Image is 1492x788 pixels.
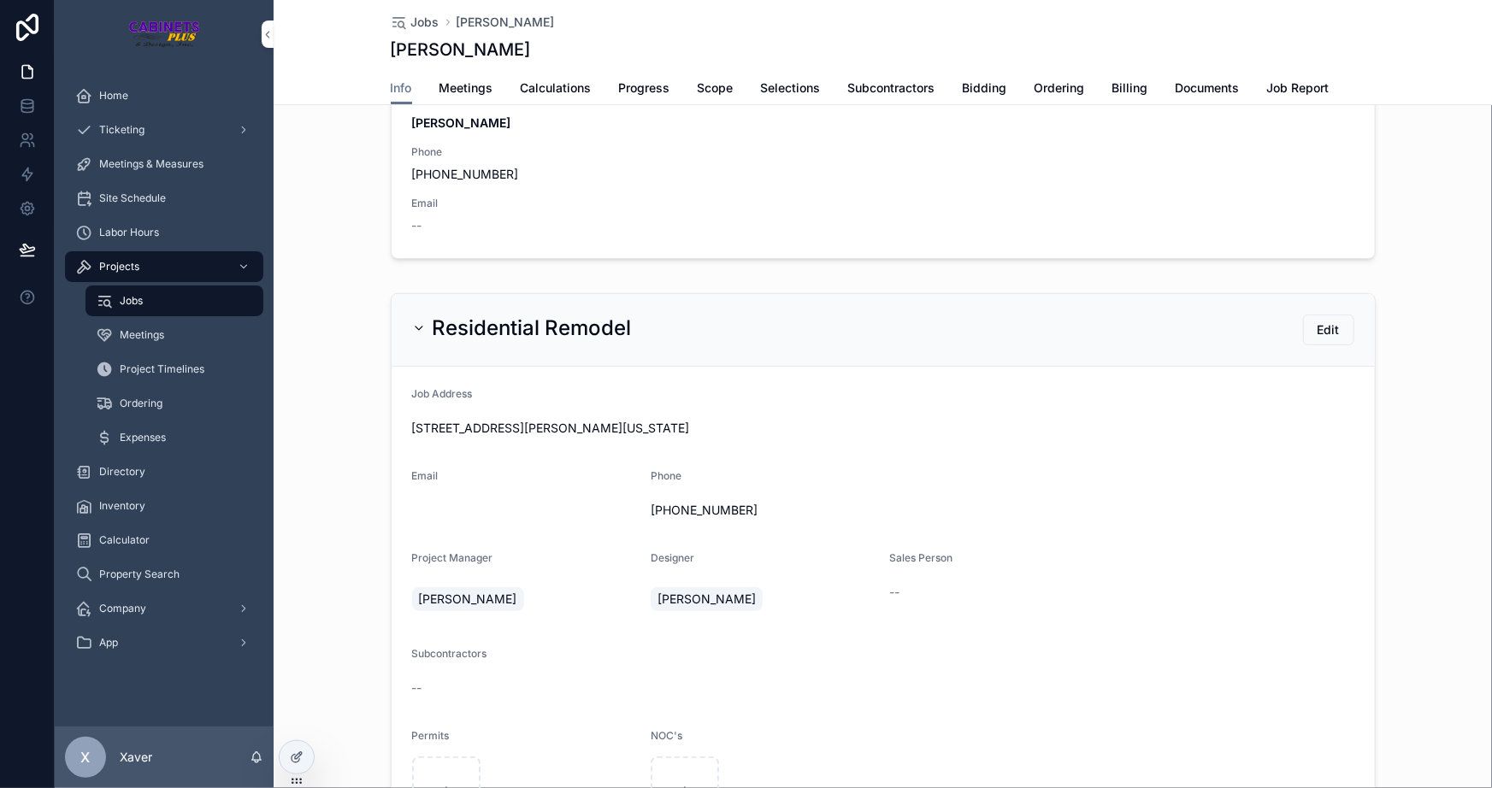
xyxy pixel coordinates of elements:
span: Email [412,469,439,482]
span: Bidding [963,79,1007,97]
a: Documents [1176,73,1240,107]
a: Jobs [391,14,439,31]
a: Ticketing [65,115,263,145]
span: Meetings [120,328,164,342]
a: Inventory [65,491,263,521]
span: Ordering [1035,79,1085,97]
span: Jobs [120,294,143,308]
span: Expenses [120,431,166,444]
span: Project Timelines [120,362,204,376]
a: Calculator [65,525,263,556]
span: Sales Person [890,551,953,564]
span: [STREET_ADDRESS][PERSON_NAME][US_STATE] [412,420,1354,437]
a: Company [65,593,263,624]
span: X [81,747,91,767]
span: Home [99,89,128,103]
span: Scope [698,79,734,97]
strong: [PERSON_NAME] [412,115,511,130]
span: Edit [1318,321,1340,338]
a: Meetings [86,320,263,350]
span: Designer [651,551,694,564]
span: Phone [412,145,1354,159]
span: Ticketing [99,123,144,137]
a: Scope [698,73,734,107]
span: Info [391,79,412,97]
a: Property Search [65,559,263,590]
button: Edit [1303,315,1354,345]
span: Billing [1112,79,1148,97]
a: Bidding [963,73,1007,107]
a: Site Schedule [65,183,263,214]
span: App [99,636,118,650]
span: Progress [619,79,670,97]
span: [PHONE_NUMBER] [651,502,1354,519]
a: Ordering [86,388,263,419]
a: Subcontractors [848,73,935,107]
span: Documents [1176,79,1240,97]
span: [PHONE_NUMBER] [412,166,1354,183]
span: Phone [651,469,681,482]
span: Meetings [439,79,493,97]
span: Ordering [120,397,162,410]
a: Jobs [86,285,263,316]
span: Projects [99,260,139,273]
a: Labor Hours [65,217,263,248]
a: Project Timelines [86,354,263,385]
span: Labor Hours [99,226,159,239]
h1: [PERSON_NAME] [391,38,531,62]
p: Xaver [120,749,152,766]
img: App logo [128,21,201,48]
a: Info [391,73,412,105]
span: Subcontractors [412,647,487,660]
span: [PERSON_NAME] [658,591,756,608]
a: Home [65,80,263,111]
span: Calculations [521,79,592,97]
span: Selections [761,79,821,97]
a: Billing [1112,73,1148,107]
span: -- [890,584,900,601]
span: Job Report [1267,79,1330,97]
a: Job Report [1267,73,1330,107]
a: Directory [65,456,263,487]
span: Meetings & Measures [99,157,203,171]
h2: Residential Remodel [433,315,632,342]
span: -- [412,679,422,697]
a: Calculations [521,73,592,107]
a: Progress [619,73,670,107]
span: Calculator [99,533,150,547]
a: Meetings [439,73,493,107]
a: App [65,627,263,658]
div: scrollable content [55,68,274,680]
span: Property Search [99,567,180,581]
span: Jobs [411,14,439,31]
span: Site Schedule [99,191,166,205]
a: [PERSON_NAME] [457,14,555,31]
span: Email [412,197,1354,210]
span: Job Address [412,387,473,400]
a: Ordering [1035,73,1085,107]
span: Directory [99,465,145,479]
a: Expenses [86,422,263,453]
span: [PERSON_NAME] [419,591,517,608]
a: Projects [65,251,263,282]
span: Company [99,602,146,615]
span: Permits [412,729,450,742]
span: Subcontractors [848,79,935,97]
a: Meetings & Measures [65,149,263,179]
span: Inventory [99,499,145,513]
span: -- [412,217,422,234]
span: NOC's [651,729,682,742]
span: Project Manager [412,551,493,564]
a: Selections [761,73,821,107]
